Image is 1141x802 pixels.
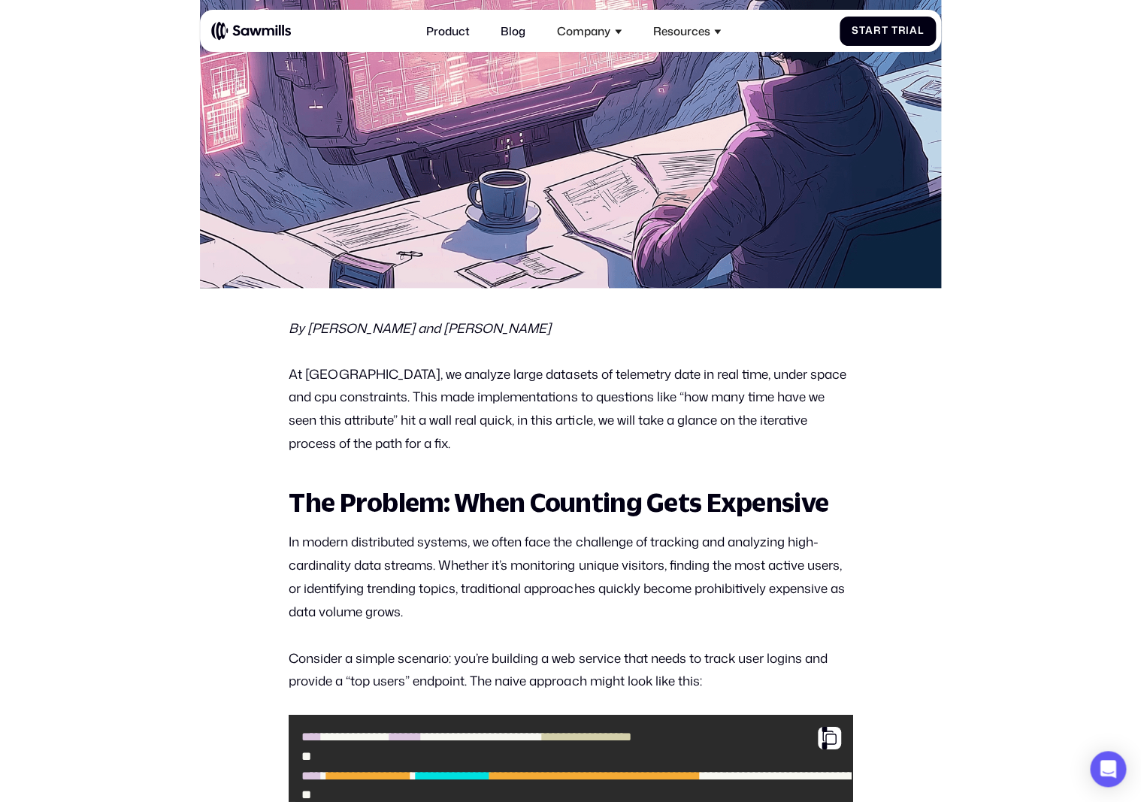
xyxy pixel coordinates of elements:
[1090,751,1126,787] div: Open Intercom Messenger
[289,530,852,622] p: In modern distributed systems, we often face the challenge of tracking and analyzing high-cardina...
[909,25,918,37] span: a
[840,17,936,46] a: StartTrial
[891,25,897,37] span: T
[873,25,882,37] span: r
[289,319,551,337] em: By [PERSON_NAME] and [PERSON_NAME]
[882,25,888,37] span: t
[289,646,852,692] p: Consider a simple scenario: you’re building a web service that needs to track user logins and pro...
[858,25,865,37] span: t
[289,362,852,455] p: At [GEOGRAPHIC_DATA], we analyze large datasets of telemetry date in real time, under space and c...
[549,16,631,47] div: Company
[897,25,906,37] span: r
[417,16,478,47] a: Product
[865,25,873,37] span: a
[652,24,710,38] div: Resources
[851,25,858,37] span: S
[492,16,534,47] a: Blog
[557,24,610,38] div: Company
[906,25,909,37] span: i
[644,16,730,47] div: Resources
[289,489,852,517] h2: The Problem: When Counting Gets Expensive
[918,25,925,37] span: l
